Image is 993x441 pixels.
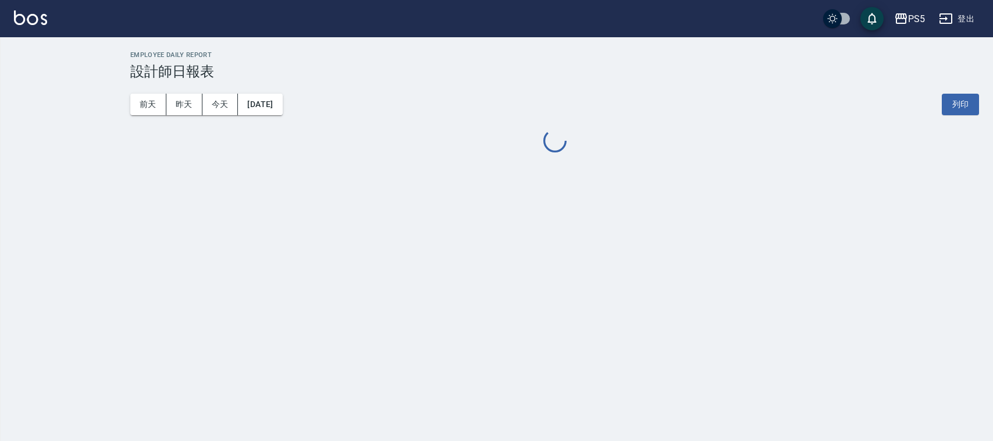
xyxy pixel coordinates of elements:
[202,94,239,115] button: 今天
[130,94,166,115] button: 前天
[860,7,884,30] button: save
[238,94,282,115] button: [DATE]
[130,63,979,80] h3: 設計師日報表
[889,7,930,31] button: PS5
[942,94,979,115] button: 列印
[14,10,47,25] img: Logo
[934,8,979,30] button: 登出
[166,94,202,115] button: 昨天
[908,12,925,26] div: PS5
[130,51,979,59] h2: Employee Daily Report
